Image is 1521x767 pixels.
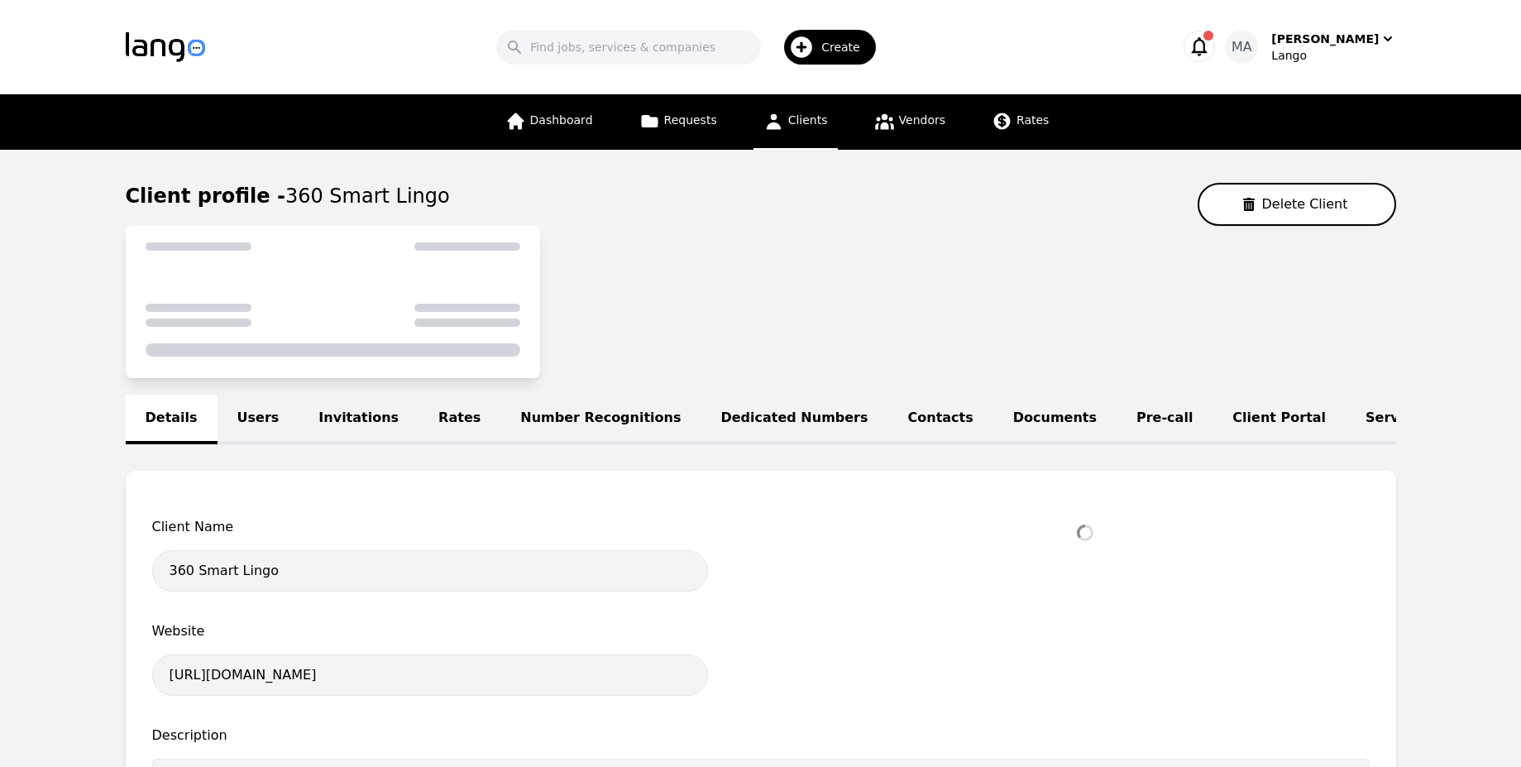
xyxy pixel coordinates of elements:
[864,94,955,150] a: Vendors
[664,113,717,127] span: Requests
[530,113,593,127] span: Dashboard
[218,395,299,444] a: Users
[1117,395,1212,444] a: Pre-call
[496,30,761,65] input: Find jobs, services & companies
[1225,31,1395,64] button: MA[PERSON_NAME]Lango
[761,23,886,71] button: Create
[753,94,838,150] a: Clients
[299,395,419,444] a: Invitations
[152,654,708,696] input: https://company.com
[126,183,450,209] h1: Client profile -
[1271,31,1379,47] div: [PERSON_NAME]
[629,94,727,150] a: Requests
[821,39,872,55] span: Create
[993,395,1117,444] a: Documents
[1198,183,1396,226] button: Delete Client
[899,113,945,127] span: Vendors
[285,185,450,208] span: 360 Smart Lingo
[1346,395,1485,444] a: Service Lines
[982,94,1059,150] a: Rates
[126,32,205,62] img: Logo
[152,621,708,641] span: Website
[1232,37,1252,57] span: MA
[152,550,708,592] input: Client name
[152,726,1370,745] span: Description
[1271,47,1395,64] div: Lango
[1016,113,1049,127] span: Rates
[500,395,701,444] a: Number Recognitions
[152,517,708,537] span: Client Name
[495,94,603,150] a: Dashboard
[1212,395,1346,444] a: Client Portal
[888,395,993,444] a: Contacts
[788,113,828,127] span: Clients
[701,395,887,444] a: Dedicated Numbers
[419,395,500,444] a: Rates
